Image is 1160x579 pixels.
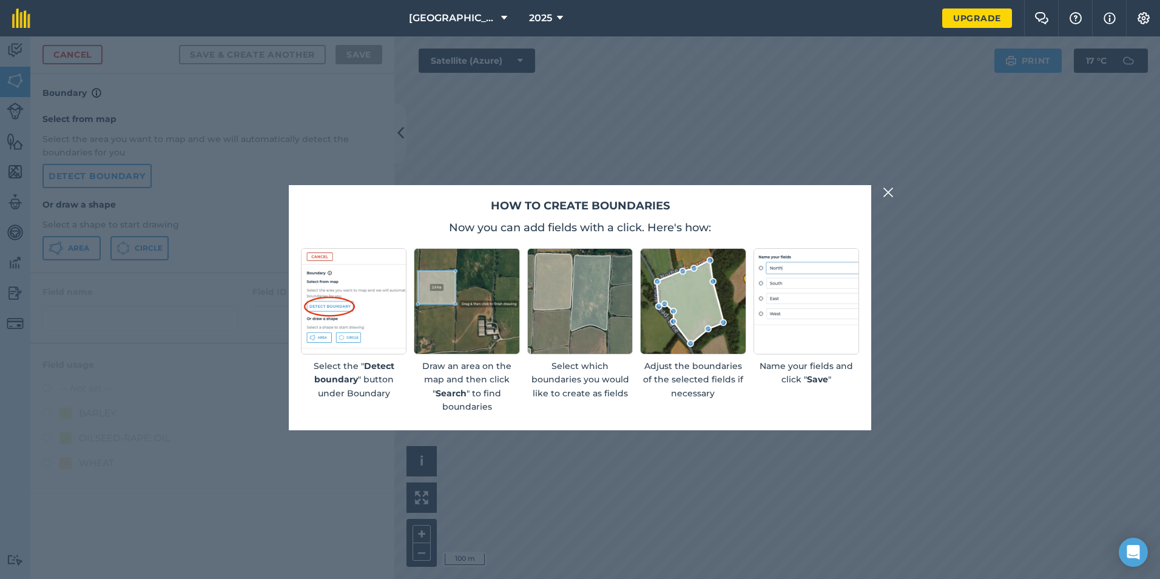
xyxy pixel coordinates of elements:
[754,248,859,354] img: placeholder
[529,11,552,25] span: 2025
[942,8,1012,28] a: Upgrade
[436,388,467,399] strong: Search
[301,359,406,400] p: Select the " " button under Boundary
[883,185,894,200] img: svg+xml;base64,PHN2ZyB4bWxucz0iaHR0cDovL3d3dy53My5vcmcvMjAwMC9zdmciIHdpZHRoPSIyMiIgaGVpZ2h0PSIzMC...
[414,359,519,414] p: Draw an area on the map and then click " " to find boundaries
[527,248,633,354] img: Screenshot of selected fields
[527,359,633,400] p: Select which boundaries you would like to create as fields
[1119,538,1148,567] div: Open Intercom Messenger
[1068,12,1083,24] img: A question mark icon
[301,248,406,354] img: Screenshot of detect boundary button
[414,248,519,354] img: Screenshot of an rectangular area drawn on a map
[754,359,859,387] p: Name your fields and click " "
[640,248,746,354] img: Screenshot of an editable boundary
[409,11,496,25] span: [GEOGRAPHIC_DATA]
[1034,12,1049,24] img: Two speech bubbles overlapping with the left bubble in the forefront
[301,219,859,236] p: Now you can add fields with a click. Here's how:
[12,8,30,28] img: fieldmargin Logo
[640,359,746,400] p: Adjust the boundaries of the selected fields if necessary
[807,374,828,385] strong: Save
[1136,12,1151,24] img: A cog icon
[301,197,859,215] h2: How to create boundaries
[1104,11,1116,25] img: svg+xml;base64,PHN2ZyB4bWxucz0iaHR0cDovL3d3dy53My5vcmcvMjAwMC9zdmciIHdpZHRoPSIxNyIgaGVpZ2h0PSIxNy...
